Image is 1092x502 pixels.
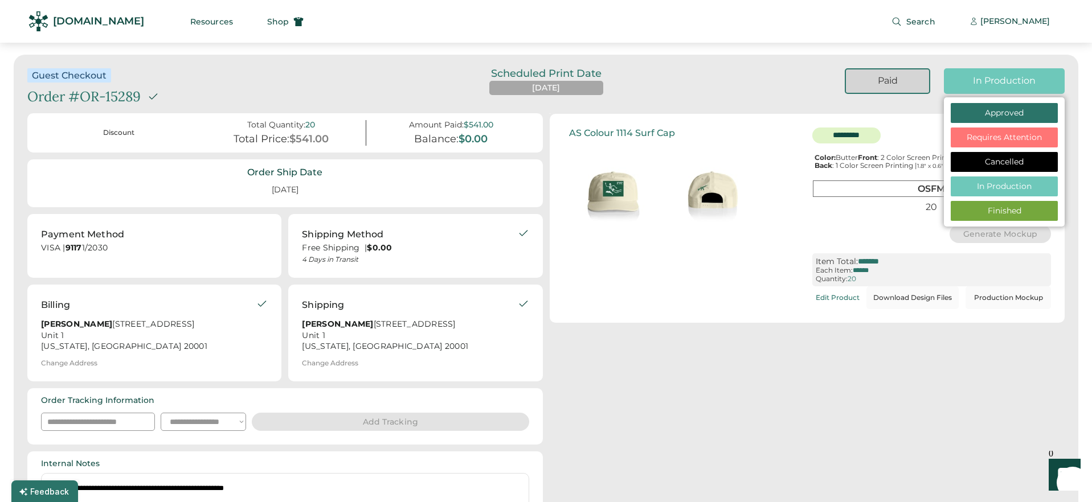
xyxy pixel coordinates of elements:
button: Generate Mockup [950,225,1052,243]
span: Search [906,18,935,26]
button: Search [878,10,949,33]
div: [DOMAIN_NAME] [53,14,144,28]
div: In Production [958,75,1051,87]
button: Download Design Files [866,286,959,309]
div: VISA | 1/2030 [41,242,268,257]
div: Change Address [302,359,358,367]
strong: [PERSON_NAME] [41,319,112,329]
strong: Front [858,153,877,162]
div: Paid [860,75,915,87]
div: Scheduled Print Date [475,68,617,79]
div: $0.00 [459,133,488,146]
div: Amount Paid: [409,120,464,130]
div: In Production [961,181,1048,192]
div: Balance: [414,133,459,146]
strong: $0.00 [367,242,392,253]
button: Add Tracking [252,413,529,431]
div: [STREET_ADDRESS] Unit 1 [US_STATE], [GEOGRAPHIC_DATA] 20001 [41,319,256,353]
img: Rendered Logo - Screens [28,11,48,31]
div: AS Colour 1114 Surf Cap [569,127,675,138]
div: Free Shipping | [302,242,517,254]
div: Total Price: [234,133,289,146]
div: Cancelled [961,157,1048,168]
font: 1.8" x 0.6" [917,162,943,170]
div: $541.00 [464,120,493,130]
div: Billing [41,298,70,312]
div: Order #OR-15289 [27,87,141,106]
img: generate-image [663,143,763,242]
div: Requires Attention [961,132,1048,143]
div: Each Item: [816,266,853,274]
div: Discount [48,128,190,138]
button: Resources [177,10,247,33]
strong: [PERSON_NAME] [302,319,373,329]
div: Shipping [302,298,344,312]
div: Internal Notes [41,458,100,470]
div: 20 [305,120,315,130]
div: [STREET_ADDRESS] Unit 1 [US_STATE], [GEOGRAPHIC_DATA] 20001 [302,319,517,353]
div: Quantity: [816,275,848,283]
div: Edit Product [816,294,860,302]
div: Approved [961,108,1048,119]
span: Shop [267,18,289,26]
div: 4 Days in Transit [302,255,517,264]
div: Finished [961,205,1048,217]
div: Total Quantity: [247,120,305,130]
div: [DATE] [258,180,312,200]
div: Item Total: [816,257,858,266]
strong: Color: [815,153,836,162]
div: Order Tracking Information [41,395,154,406]
div: Change Address [41,359,97,367]
strong: Back [815,161,832,170]
div: [DATE] [532,83,560,94]
div: 20 [848,275,856,283]
strong: 9117 [66,242,82,253]
div: Guest Checkout [32,69,107,81]
div: Shipping Method [302,228,383,241]
div: $541.00 [289,133,329,146]
div: Order Ship Date [247,166,322,179]
iframe: Front Chat [1038,451,1087,500]
button: Shop [253,10,317,33]
img: generate-image [563,143,663,242]
div: 20 [813,199,1050,215]
button: Production Mockup [966,286,1051,309]
div: Payment Method [41,228,124,241]
div: OSFM [813,180,1050,197]
div: [PERSON_NAME] [980,16,1050,27]
div: Butter : 2 Color Screen Printing | : 1 Color Screen Printing | [812,154,1051,170]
